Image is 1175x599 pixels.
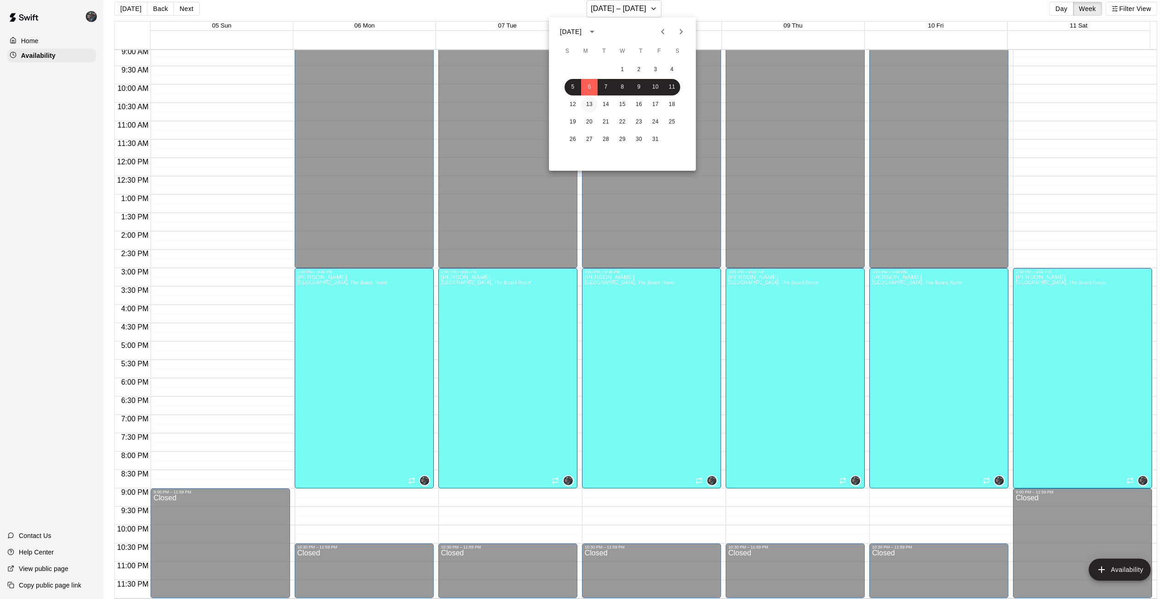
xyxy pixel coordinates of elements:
[565,131,581,148] button: 26
[614,79,631,95] button: 8
[565,114,581,130] button: 19
[631,62,647,78] button: 2
[598,79,614,95] button: 7
[560,27,582,37] div: [DATE]
[654,22,672,41] button: Previous month
[632,42,649,61] span: Thursday
[647,131,664,148] button: 31
[651,42,667,61] span: Friday
[631,131,647,148] button: 30
[631,96,647,113] button: 16
[581,114,598,130] button: 20
[614,62,631,78] button: 1
[664,114,680,130] button: 25
[672,22,690,41] button: Next month
[614,114,631,130] button: 22
[669,42,686,61] span: Saturday
[581,131,598,148] button: 27
[565,79,581,95] button: 5
[598,114,614,130] button: 21
[614,96,631,113] button: 15
[647,62,664,78] button: 3
[647,79,664,95] button: 10
[647,114,664,130] button: 24
[664,62,680,78] button: 4
[565,96,581,113] button: 12
[631,79,647,95] button: 9
[598,96,614,113] button: 14
[577,42,594,61] span: Monday
[647,96,664,113] button: 17
[596,42,612,61] span: Tuesday
[598,131,614,148] button: 28
[664,79,680,95] button: 11
[614,131,631,148] button: 29
[581,79,598,95] button: 6
[584,24,600,39] button: calendar view is open, switch to year view
[581,96,598,113] button: 13
[559,42,576,61] span: Sunday
[631,114,647,130] button: 23
[614,42,631,61] span: Wednesday
[664,96,680,113] button: 18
